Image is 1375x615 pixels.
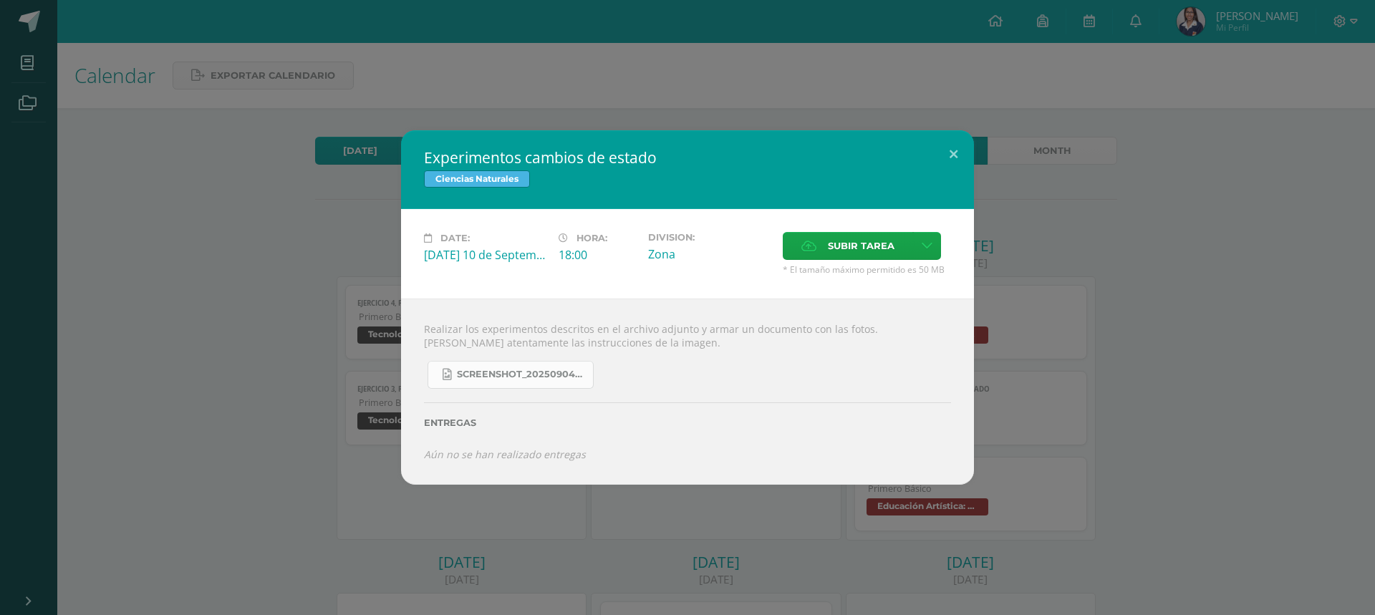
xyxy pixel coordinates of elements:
[559,247,637,263] div: 18:00
[933,130,974,179] button: Close (Esc)
[783,263,951,276] span: * El tamaño máximo permitido es 50 MB
[424,417,951,428] label: Entregas
[424,147,951,168] h2: Experimentos cambios de estado
[440,233,470,243] span: Date:
[424,447,586,461] i: Aún no se han realizado entregas
[457,369,586,380] span: Screenshot_20250904_132635_OneDrive.jpg
[576,233,607,243] span: Hora:
[401,299,974,485] div: Realizar los experimentos descritos en el archivo adjunto y armar un documento con las fotos. [PE...
[648,232,771,243] label: Division:
[424,247,547,263] div: [DATE] 10 de September
[828,233,894,259] span: Subir tarea
[648,246,771,262] div: Zona
[428,361,594,389] a: Screenshot_20250904_132635_OneDrive.jpg
[424,170,530,188] span: Ciencias Naturales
